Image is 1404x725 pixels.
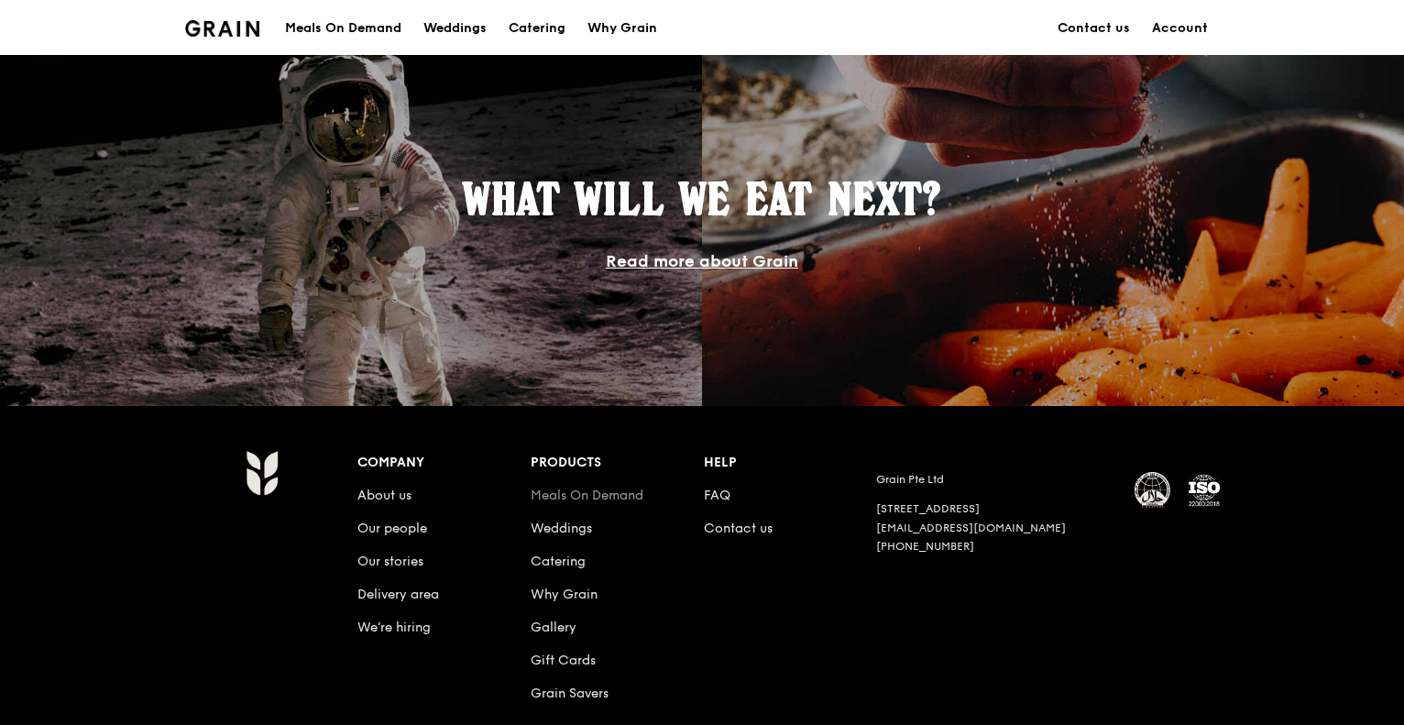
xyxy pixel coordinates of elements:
a: [EMAIL_ADDRESS][DOMAIN_NAME] [876,522,1066,534]
div: Help [704,450,877,476]
div: Why Grain [587,1,657,56]
a: Our people [357,521,427,536]
a: Why Grain [531,587,598,602]
a: Gift Cards [531,653,596,668]
a: Gallery [531,620,576,635]
a: Weddings [412,1,498,56]
img: Grain [246,450,278,496]
a: Delivery area [357,587,439,602]
a: About us [357,488,411,503]
img: Grain [185,20,259,37]
a: Account [1141,1,1219,56]
a: Contact us [704,521,773,536]
img: ISO Certified [1186,472,1223,509]
div: Products [531,450,704,476]
a: Catering [498,1,576,56]
span: What will we eat next? [463,172,941,225]
div: Weddings [423,1,487,56]
div: Catering [509,1,565,56]
a: Read more about Grain [606,251,798,271]
div: [STREET_ADDRESS] [876,501,1113,517]
div: Meals On Demand [285,1,401,56]
a: We’re hiring [357,620,431,635]
a: FAQ [704,488,730,503]
a: Weddings [531,521,592,536]
a: Grain Savers [531,686,609,701]
img: MUIS Halal Certified [1135,472,1171,509]
a: [PHONE_NUMBER] [876,540,974,553]
a: Contact us [1047,1,1141,56]
div: Company [357,450,531,476]
a: Meals On Demand [531,488,643,503]
a: Why Grain [576,1,668,56]
div: Grain Pte Ltd [876,472,1113,487]
a: Our stories [357,554,423,569]
a: Catering [531,554,586,569]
